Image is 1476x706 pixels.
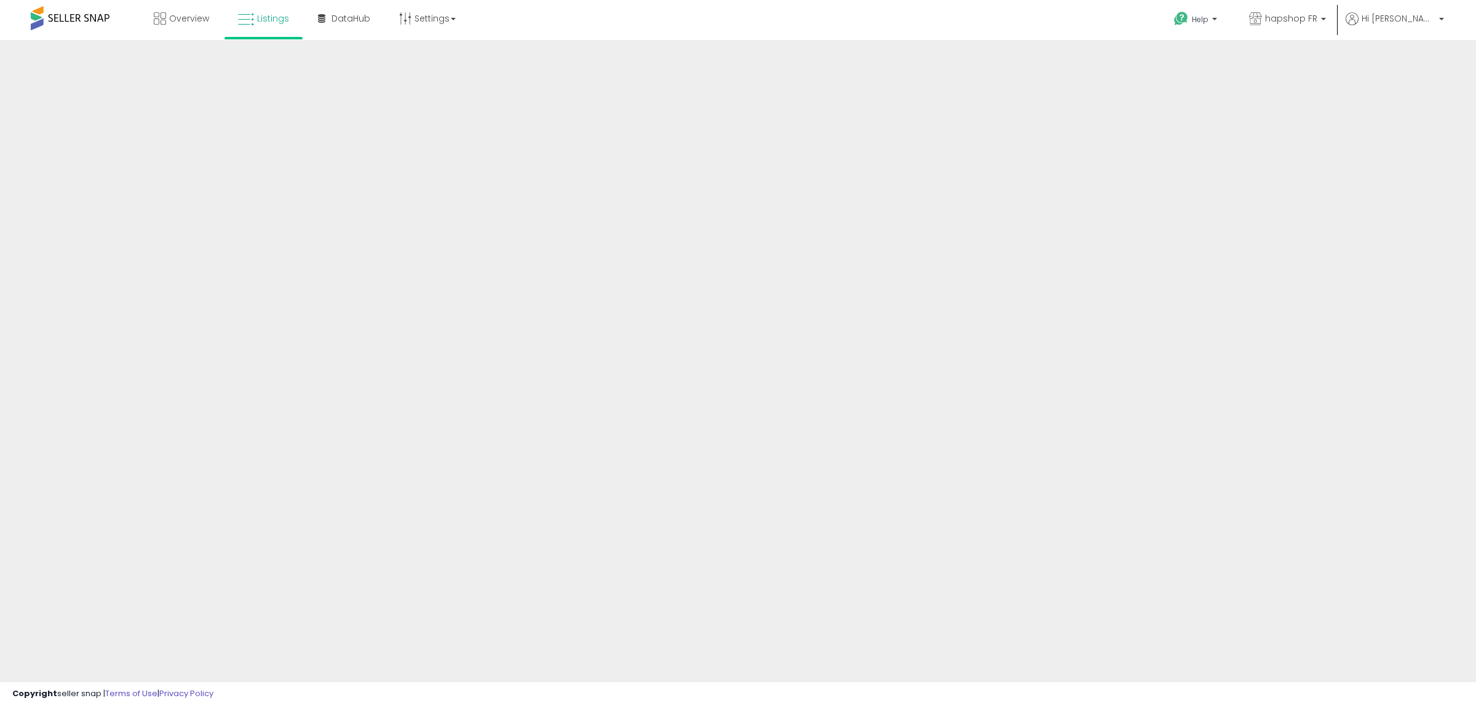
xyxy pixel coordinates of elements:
[169,12,209,25] span: Overview
[1192,14,1208,25] span: Help
[1362,12,1435,25] span: Hi [PERSON_NAME]
[1173,11,1189,26] i: Get Help
[1346,12,1444,40] a: Hi [PERSON_NAME]
[1265,12,1317,25] span: hapshop FR
[257,12,289,25] span: Listings
[1164,2,1229,40] a: Help
[331,12,370,25] span: DataHub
